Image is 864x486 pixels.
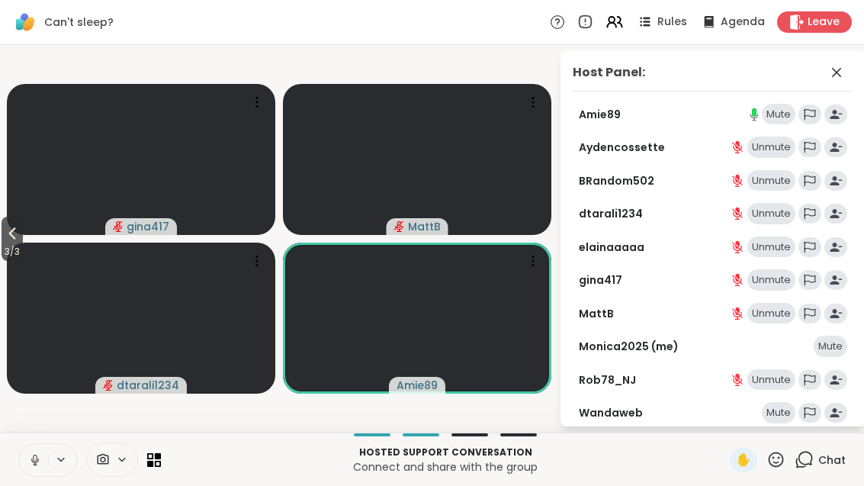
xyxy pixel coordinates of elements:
[747,137,795,158] div: Unmute
[579,372,636,388] a: Rob78_NJ
[127,219,169,234] span: gina417
[762,104,795,125] div: Mute
[397,378,438,393] span: Amie89
[657,14,687,30] span: Rules
[736,451,751,469] span: ✋
[103,380,114,391] span: audio-muted
[117,378,179,393] span: dtarali1234
[573,63,645,82] div: Host Panel:
[762,402,795,423] div: Mute
[808,14,840,30] span: Leave
[579,140,665,155] a: Aydencossette
[579,306,614,321] a: MattB
[579,206,643,221] a: dtarali1234
[170,459,721,475] p: Connect and share with the group
[814,336,847,357] div: Mute
[579,272,622,288] a: gina417
[747,170,795,192] div: Unmute
[747,369,795,391] div: Unmute
[113,221,124,232] span: audio-muted
[579,339,679,354] a: Monica2025 (me)
[747,237,795,258] div: Unmute
[579,107,621,122] a: Amie89
[12,9,38,35] img: ShareWell Logomark
[579,173,654,188] a: BRandom502
[394,221,405,232] span: audio-muted
[747,203,795,224] div: Unmute
[818,452,846,468] span: Chat
[2,217,23,261] button: 3/3
[579,405,643,420] a: Wandaweb
[721,14,765,30] span: Agenda
[170,446,721,459] p: Hosted support conversation
[408,219,441,234] span: MattB
[2,243,23,261] span: 3 / 3
[579,240,644,255] a: elainaaaaa
[44,14,114,30] span: Can't sleep?
[747,303,795,324] div: Unmute
[747,269,795,291] div: Unmute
